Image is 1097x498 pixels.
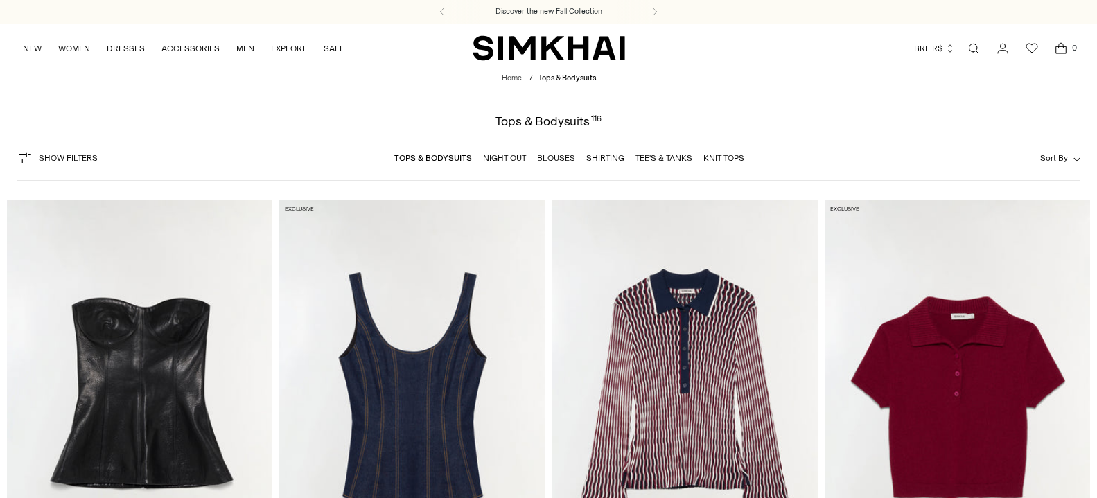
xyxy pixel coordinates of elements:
[161,33,220,64] a: ACCESSORIES
[324,33,344,64] a: SALE
[23,33,42,64] a: NEW
[236,33,254,64] a: MEN
[591,115,602,127] div: 116
[107,33,145,64] a: DRESSES
[495,115,601,127] h1: Tops & Bodysuits
[538,73,596,82] span: Tops & Bodysuits
[39,153,98,163] span: Show Filters
[703,153,744,163] a: Knit Tops
[586,153,624,163] a: Shirting
[1040,153,1068,163] span: Sort By
[495,6,602,17] a: Discover the new Fall Collection
[1018,35,1046,62] a: Wishlist
[58,33,90,64] a: WOMEN
[1040,150,1080,166] button: Sort By
[394,143,744,172] nav: Linked collections
[17,147,98,169] button: Show Filters
[960,35,988,62] a: Open search modal
[1068,42,1080,54] span: 0
[537,153,575,163] a: Blouses
[502,73,522,82] a: Home
[502,73,596,85] nav: breadcrumbs
[473,35,625,62] a: SIMKHAI
[529,73,533,85] div: /
[1047,35,1075,62] a: Open cart modal
[394,153,472,163] a: Tops & Bodysuits
[271,33,307,64] a: EXPLORE
[989,35,1017,62] a: Go to the account page
[914,33,955,64] button: BRL R$
[483,153,526,163] a: Night Out
[635,153,692,163] a: Tee's & Tanks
